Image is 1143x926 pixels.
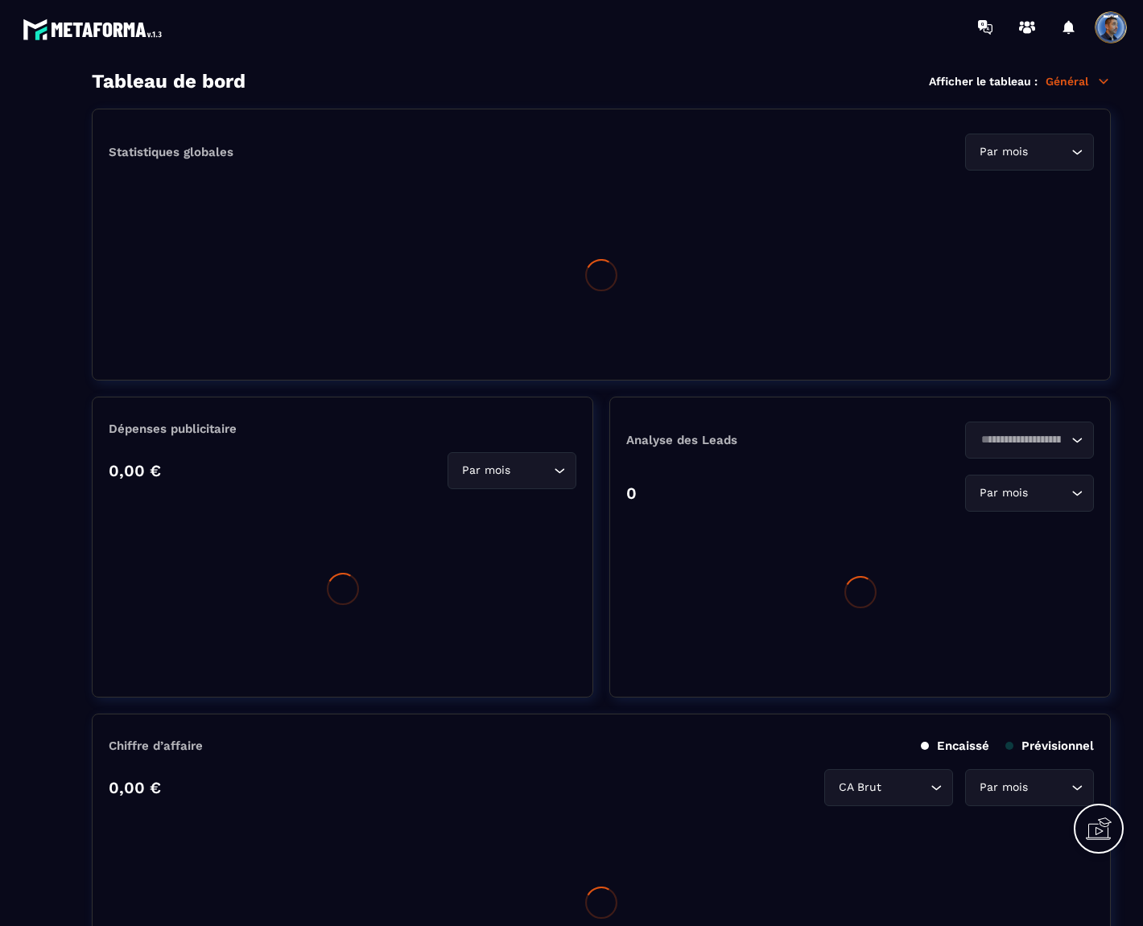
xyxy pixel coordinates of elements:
[929,75,1038,88] p: Afficher le tableau :
[921,739,989,753] p: Encaissé
[965,422,1094,459] div: Search for option
[109,778,161,797] p: 0,00 €
[626,484,637,503] p: 0
[92,70,246,93] h3: Tableau de bord
[976,143,1031,161] span: Par mois
[109,145,233,159] p: Statistiques globales
[1005,739,1094,753] p: Prévisionnel
[448,452,576,489] div: Search for option
[1031,779,1067,796] input: Search for option
[965,134,1094,171] div: Search for option
[824,769,953,806] div: Search for option
[109,739,203,753] p: Chiffre d’affaire
[626,433,860,447] p: Analyse des Leads
[835,779,885,796] span: CA Brut
[23,14,167,44] img: logo
[109,422,576,436] p: Dépenses publicitaire
[109,461,161,480] p: 0,00 €
[976,431,1067,449] input: Search for option
[514,462,550,479] input: Search for option
[458,462,514,479] span: Par mois
[885,779,926,796] input: Search for option
[965,475,1094,512] div: Search for option
[976,779,1031,796] span: Par mois
[1031,143,1067,161] input: Search for option
[965,769,1094,806] div: Search for option
[1046,74,1111,88] p: Général
[976,484,1031,502] span: Par mois
[1031,484,1067,502] input: Search for option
